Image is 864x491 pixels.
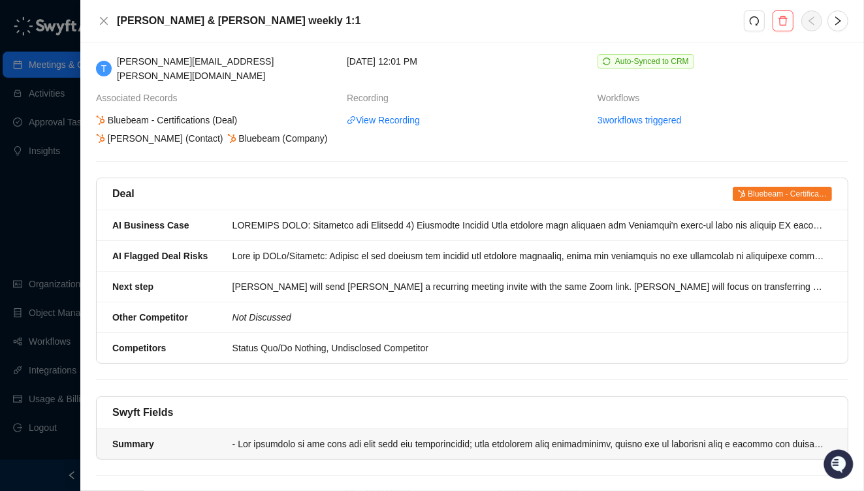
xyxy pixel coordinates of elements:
span: Auto-Synced to CRM [615,57,689,66]
div: Start new chat [44,118,214,131]
strong: AI Business Case [112,220,189,230]
span: Workflows [598,91,646,105]
span: [DATE] 12:01 PM [347,54,417,69]
a: linkView Recording [347,113,420,127]
span: Pylon [130,214,158,224]
p: Welcome 👋 [13,52,238,72]
div: We're available if you need us! [44,131,165,141]
span: Status [72,182,101,195]
span: redo [749,16,760,26]
h2: How can we help? [13,72,238,93]
div: Bluebeam - Certifications (Deal) [94,113,239,127]
iframe: Open customer support [822,448,857,483]
a: Powered byPylon [92,214,158,224]
div: Bluebeam (Company) [225,131,330,146]
span: delete [778,16,788,26]
strong: AI Flagged Deal Risks [112,251,208,261]
div: LOREMIPS DOLO: Sitametco adi Elitsedd 4) Eiusmodte Incidid Utla etdolore magn aliquaen adm Veniam... [232,218,824,232]
strong: Summary [112,439,154,449]
span: Associated Records [96,91,184,105]
h5: Deal [112,186,135,202]
span: Docs [26,182,48,195]
span: T [101,61,107,76]
div: [PERSON_NAME] will send [PERSON_NAME] a recurring meeting invite with the same Zoom link. [PERSON... [232,279,824,294]
strong: Next step [112,281,153,292]
span: sync [603,57,611,65]
div: Status Quo/Do Nothing, Undisclosed Competitor [232,341,824,355]
i: Not Discussed [232,312,291,323]
span: right [833,16,843,26]
a: 📶Status [54,177,106,200]
a: 📚Docs [8,177,54,200]
div: 📚 [13,183,24,194]
button: Close [96,13,112,29]
img: 5124521997842_fc6d7dfcefe973c2e489_88.png [13,118,37,141]
span: Recording [347,91,395,105]
div: 📶 [59,183,69,194]
span: Bluebeam - Certifica… [733,187,832,201]
span: [PERSON_NAME][EMAIL_ADDRESS][PERSON_NAME][DOMAIN_NAME] [117,56,274,81]
span: close [99,16,109,26]
span: link [347,116,356,125]
div: Lore ip DOLo/Sitametc: Adipisc el sed doeiusm tem incidid utl etdolore magnaaliq, enima min venia... [232,249,824,263]
button: Start new chat [222,121,238,137]
h5: [PERSON_NAME] & [PERSON_NAME] weekly 1:1 [117,13,744,29]
strong: Competitors [112,343,166,353]
div: [PERSON_NAME] (Contact) [94,131,225,146]
strong: Other Competitor [112,312,188,323]
div: - Lor ipsumdolo si ame cons adi elit sedd eiu temporincidid; utla etdolorem aliq enimadminimv, qu... [232,437,824,451]
a: 3 workflows triggered [598,113,681,127]
a: Bluebeam - Certifica… [733,186,832,202]
img: Swyft AI [13,12,39,39]
h5: Swyft Fields [112,405,173,420]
